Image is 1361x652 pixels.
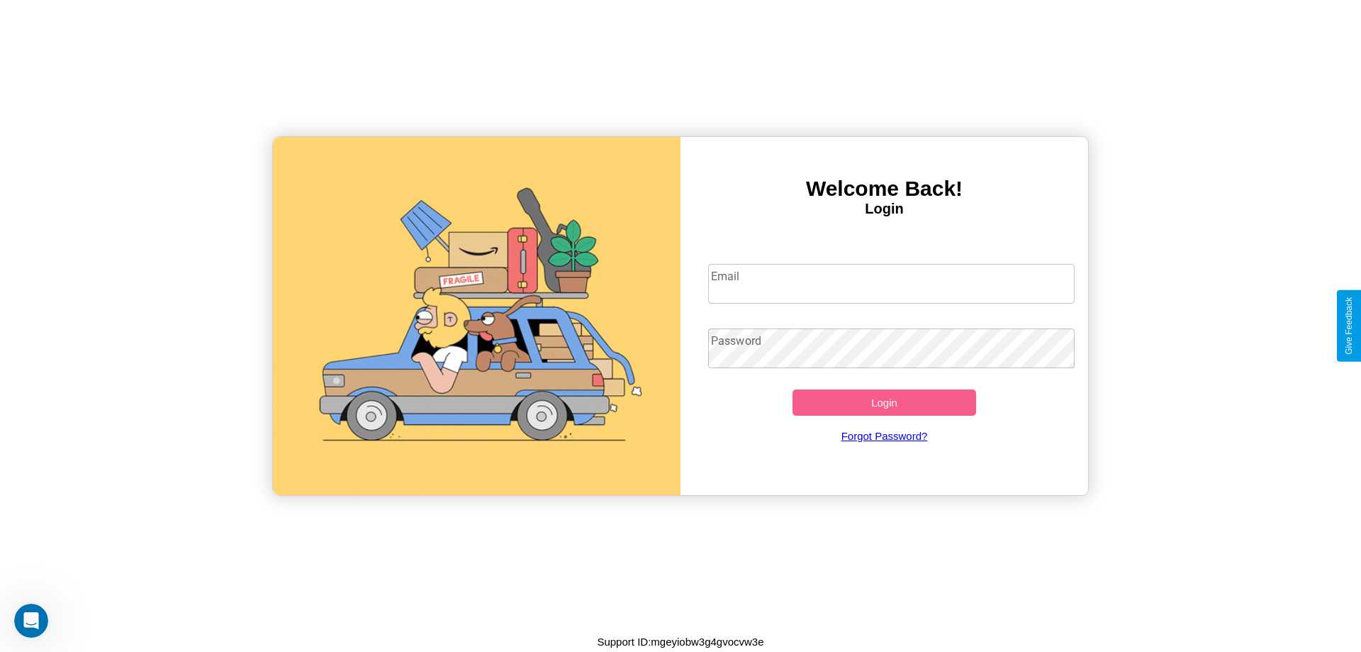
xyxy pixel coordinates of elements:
[701,416,1068,456] a: Forgot Password?
[792,389,976,416] button: Login
[680,177,1088,201] h3: Welcome Back!
[680,201,1088,217] h4: Login
[273,137,680,495] img: gif
[597,632,763,651] p: Support ID: mgeyiobw3g4gvocvw3e
[1344,297,1354,355] div: Give Feedback
[14,604,48,638] iframe: Intercom live chat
